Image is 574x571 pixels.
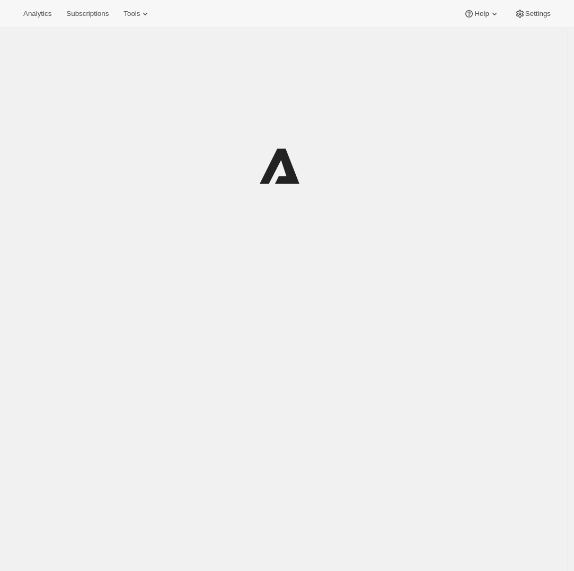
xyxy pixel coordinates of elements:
span: Help [474,10,489,18]
button: Analytics [17,6,58,21]
button: Settings [508,6,557,21]
button: Tools [117,6,157,21]
span: Analytics [23,10,51,18]
span: Tools [123,10,140,18]
button: Subscriptions [60,6,115,21]
span: Subscriptions [66,10,109,18]
span: Settings [525,10,551,18]
button: Help [457,6,506,21]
